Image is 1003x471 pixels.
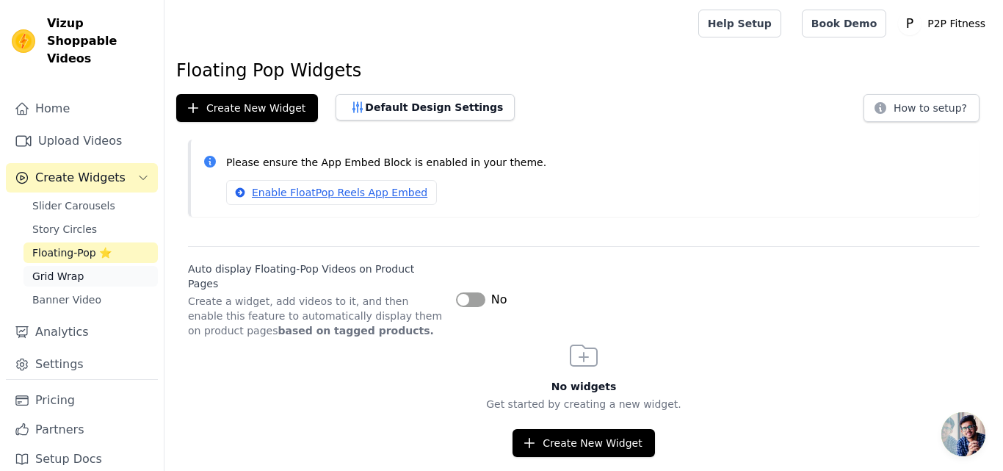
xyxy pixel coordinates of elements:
img: Vizup [12,29,35,53]
button: How to setup? [863,94,980,122]
a: Enable FloatPop Reels App Embed [226,180,437,205]
span: Vizup Shoppable Videos [47,15,152,68]
text: P [906,16,913,31]
a: Pricing [6,386,158,415]
span: Floating-Pop ⭐ [32,245,112,260]
strong: based on tagged products. [278,325,433,337]
a: Book Demo [802,10,886,37]
a: Upload Videos [6,126,158,156]
button: P P2P Fitness [898,10,991,37]
button: Create Widgets [6,163,158,193]
span: Create Widgets [35,169,126,187]
p: P2P Fitness [921,10,991,37]
label: Auto display Floating-Pop Videos on Product Pages [188,262,444,291]
span: No [491,291,507,309]
a: How to setup? [863,104,980,118]
h1: Floating Pop Widgets [176,59,991,82]
button: Create New Widget [176,94,318,122]
span: Banner Video [32,292,101,307]
button: No [456,291,507,309]
button: Create New Widget [513,429,654,457]
a: Home [6,94,158,123]
a: Help Setup [698,10,781,37]
p: Get started by creating a new widget. [164,397,1003,411]
a: Grid Wrap [23,266,158,287]
a: Analytics [6,317,158,347]
a: Open chat [941,412,985,456]
a: Story Circles [23,219,158,240]
span: Grid Wrap [32,269,84,284]
a: Partners [6,415,158,445]
span: Story Circles [32,222,97,237]
a: Floating-Pop ⭐ [23,242,158,263]
a: Settings [6,350,158,379]
a: Slider Carousels [23,195,158,216]
p: Create a widget, add videos to it, and then enable this feature to automatically display them on ... [188,294,444,338]
h3: No widgets [164,379,1003,394]
a: Banner Video [23,290,158,310]
span: Slider Carousels [32,198,115,213]
button: Default Design Settings [336,94,515,121]
p: Please ensure the App Embed Block is enabled in your theme. [226,154,968,171]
